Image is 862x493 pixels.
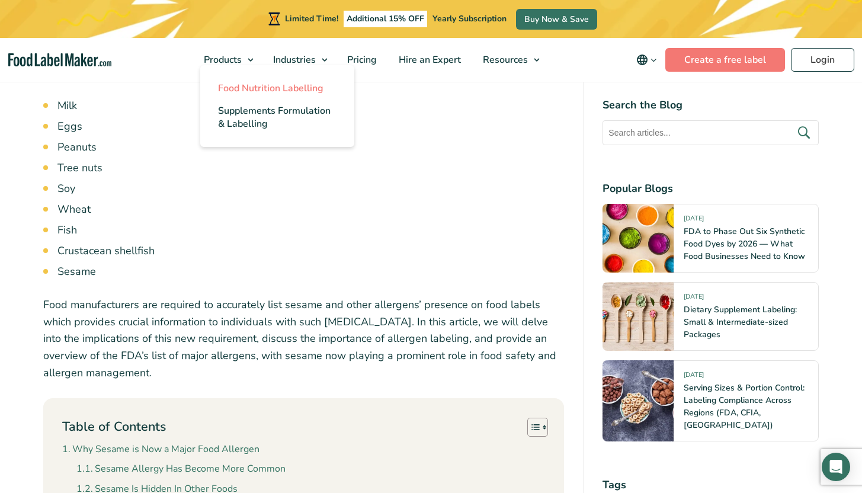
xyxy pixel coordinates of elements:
div: Open Intercom Messenger [822,453,850,481]
span: Hire an Expert [395,53,462,66]
li: Peanuts [57,139,565,155]
a: Pricing [337,38,385,82]
span: Pricing [344,53,378,66]
a: Toggle Table of Content [518,417,545,437]
li: Fish [57,222,565,238]
input: Search articles... [603,120,819,145]
a: Buy Now & Save [516,9,597,30]
a: Create a free label [665,48,785,72]
a: Why Sesame is Now a Major Food Allergen [62,442,259,457]
a: Login [791,48,854,72]
a: Sesame Allergy Has Become More Common [76,462,286,477]
a: Serving Sizes & Portion Control: Labeling Compliance Across Regions (FDA, CFIA, [GEOGRAPHIC_DATA]) [684,382,805,431]
span: Additional 15% OFF [344,11,427,27]
li: Tree nuts [57,160,565,176]
span: Supplements Formulation & Labelling [218,104,331,130]
span: Products [200,53,243,66]
h4: Search the Blog [603,97,819,113]
li: Soy [57,181,565,197]
span: Industries [270,53,317,66]
a: Food Nutrition Labelling [200,77,354,100]
p: Table of Contents [62,418,166,436]
a: Resources [472,38,546,82]
span: Limited Time! [285,13,338,24]
span: [DATE] [684,214,704,228]
span: Food Nutrition Labelling [218,82,323,95]
a: Products [193,38,259,82]
a: Hire an Expert [388,38,469,82]
a: Industries [262,38,334,82]
span: Resources [479,53,529,66]
li: Eggs [57,119,565,135]
h4: Popular Blogs [603,181,819,197]
h4: Tags [603,477,819,493]
a: FDA to Phase Out Six Synthetic Food Dyes by 2026 — What Food Businesses Need to Know [684,226,805,262]
span: [DATE] [684,370,704,384]
li: Sesame [57,264,565,280]
li: Wheat [57,201,565,217]
li: Milk [57,98,565,114]
a: Supplements Formulation & Labelling [200,100,354,135]
a: Dietary Supplement Labeling: Small & Intermediate-sized Packages [684,304,797,340]
li: Crustacean shellfish [57,243,565,259]
span: [DATE] [684,292,704,306]
p: Food manufacturers are required to accurately list sesame and other allergens’ presence on food l... [43,296,565,382]
span: Yearly Subscription [432,13,507,24]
